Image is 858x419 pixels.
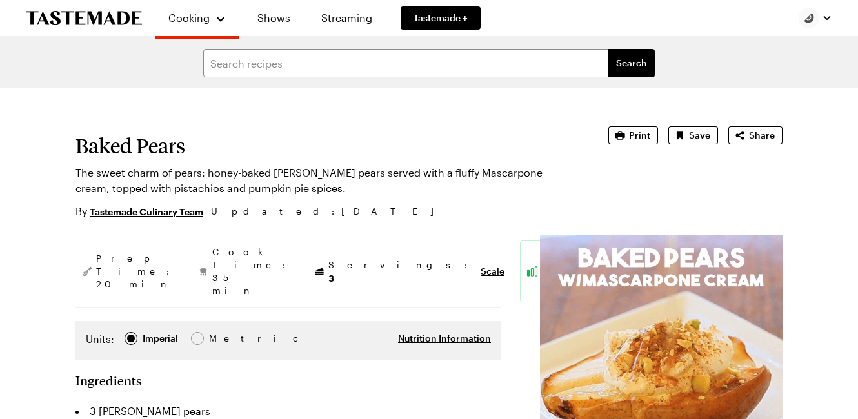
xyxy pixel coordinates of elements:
[481,265,504,278] button: Scale
[143,331,178,346] div: Imperial
[75,134,572,157] h1: Baked Pears
[328,271,334,284] span: 3
[26,11,142,26] a: To Tastemade Home Page
[203,49,608,77] input: Search recipes
[414,12,468,24] span: Tastemade +
[799,8,832,28] button: Profile picture
[749,129,775,142] span: Share
[168,12,210,24] span: Cooking
[86,331,236,349] div: Imperial Metric
[689,129,710,142] span: Save
[75,165,572,196] p: The sweet charm of pears: honey-baked [PERSON_NAME] pears served with a fluffy Mascarpone cream, ...
[401,6,481,30] a: Tastemade +
[728,126,783,144] button: Share
[90,204,203,219] a: Tastemade Culinary Team
[209,331,237,346] span: Metric
[616,57,647,70] span: Search
[608,49,655,77] button: filters
[668,126,718,144] button: Save recipe
[75,204,203,219] p: By
[86,331,114,347] label: Units:
[212,246,292,297] span: Cook Time: 35 min
[96,252,176,291] span: Prep Time: 20 min
[608,126,658,144] button: Print
[209,331,236,346] div: Metric
[799,8,819,28] img: Profile picture
[168,5,226,31] button: Cooking
[398,332,491,345] button: Nutrition Information
[328,258,474,285] span: Servings:
[629,129,650,142] span: Print
[75,373,142,388] h2: Ingredients
[143,331,179,346] span: Imperial
[211,204,446,219] span: Updated : [DATE]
